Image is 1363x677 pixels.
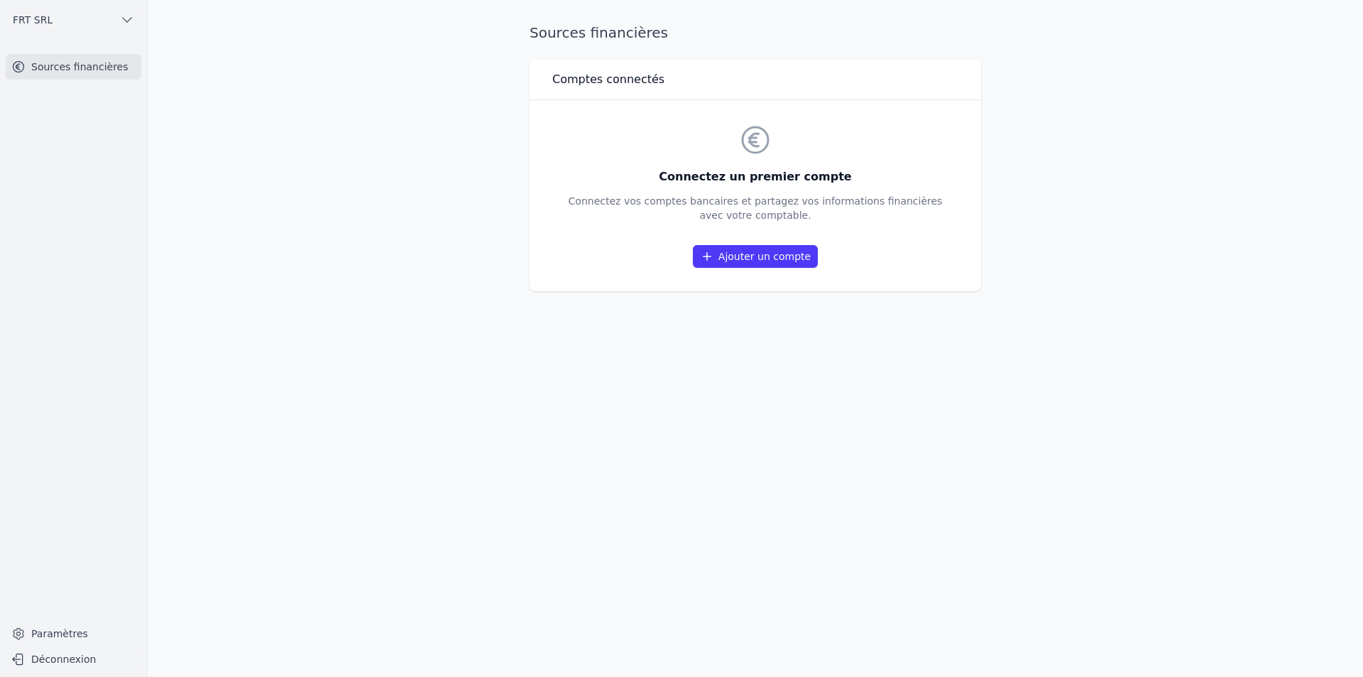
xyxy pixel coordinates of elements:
[552,71,664,88] h3: Comptes connectés
[6,622,141,645] a: Paramètres
[6,9,141,31] button: FRT SRL
[530,23,668,43] h1: Sources financières
[6,648,141,671] button: Déconnexion
[6,54,141,80] a: Sources financières
[693,245,818,268] a: Ajouter un compte
[569,168,943,185] h3: Connectez un premier compte
[569,194,943,222] p: Connectez vos comptes bancaires et partagez vos informations financières avec votre comptable.
[13,13,53,27] span: FRT SRL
